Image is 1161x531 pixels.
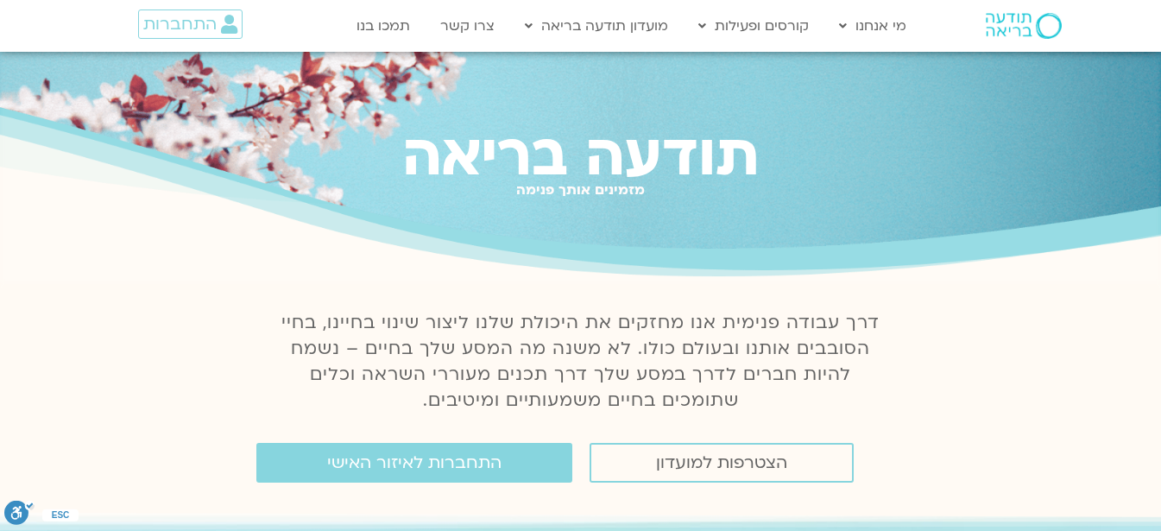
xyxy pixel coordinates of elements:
a: מי אנחנו [830,9,915,42]
span: התחברות [143,15,217,34]
a: הצטרפות למועדון [590,443,854,483]
a: תמכו בנו [348,9,419,42]
a: מועדון תודעה בריאה [516,9,677,42]
a: קורסים ופעילות [690,9,817,42]
a: צרו קשר [432,9,503,42]
img: תודעה בריאה [986,13,1062,39]
span: התחברות לאיזור האישי [327,453,502,472]
p: דרך עבודה פנימית אנו מחזקים את היכולת שלנו ליצור שינוי בחיינו, בחיי הסובבים אותנו ובעולם כולו. לא... [272,310,890,414]
span: הצטרפות למועדון [656,453,787,472]
a: התחברות לאיזור האישי [256,443,572,483]
a: התחברות [138,9,243,39]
